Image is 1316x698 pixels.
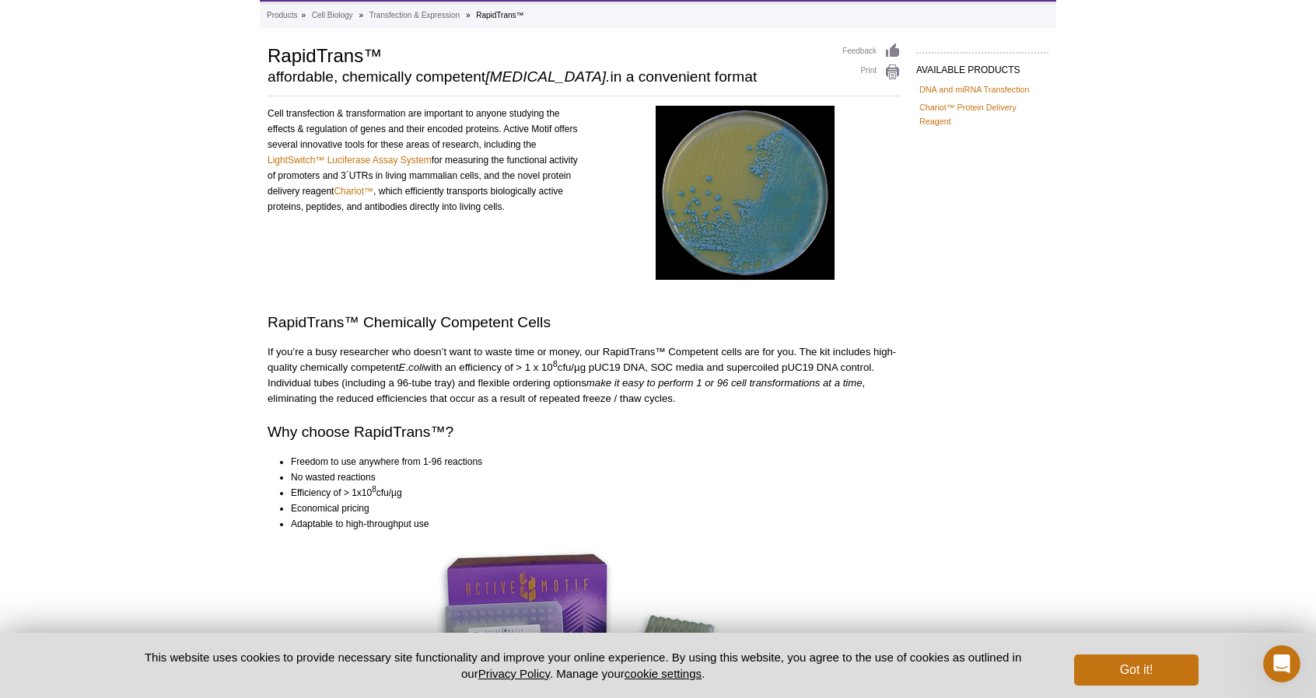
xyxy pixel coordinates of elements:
a: Products [267,9,297,23]
a: Chariot™ Protein Delivery Reagent [919,100,1045,128]
li: Adaptable to high-throughput use [291,516,887,532]
li: Economical pricing [291,501,887,516]
h2: AVAILABLE PRODUCTS [916,52,1048,80]
a: Print [842,64,901,81]
h1: RapidTrans™ [268,43,827,66]
button: cookie settings [625,667,702,680]
li: No wasted reactions [291,469,887,485]
h2: affordable, chemically competent in a convenient format [268,70,827,84]
li: RapidTrans™ [476,11,523,19]
a: Cell Biology [312,9,353,23]
li: Efficiency of > 1x10 cfu/µg [291,485,887,501]
i: E [399,361,406,373]
button: Got it! [1074,654,1199,686]
img: Competent Cells Plated [656,106,835,279]
a: Chariot™ [334,183,373,199]
a: LightSwitch™ Luciferase Assay System [268,152,432,168]
li: » [301,11,306,19]
div: Cell transfection & transformation are important to anyone studying the effects & regulation of g... [268,106,579,284]
li: Freedom to use anywhere from 1-96 reactions [291,454,887,469]
li: » [466,11,471,19]
p: This website uses cookies to provide necessary site functionality and improve your online experie... [117,649,1048,682]
p: If you’re a busy researcher who doesn’t want to waste time or money, our RapidTrans™ Competent ce... [268,344,901,407]
a: Privacy Policy [478,667,550,680]
a: Transfection & Expression [369,9,460,23]
h2: RapidTrans™ Chemically Competent Cells [268,312,901,333]
sup: 8 [372,485,376,494]
li: » [359,11,363,19]
sup: 8 [553,358,558,368]
a: DNA and miRNA Transfection [919,82,1030,96]
i: coli [408,361,424,373]
iframe: Intercom live chat [1263,645,1300,682]
i: [MEDICAL_DATA]. [485,68,610,85]
a: Feedback [842,43,901,60]
h2: Why choose RapidTrans™? [268,421,901,442]
i: make it easy to perform 1 or 96 cell transformations at a time [586,377,863,389]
